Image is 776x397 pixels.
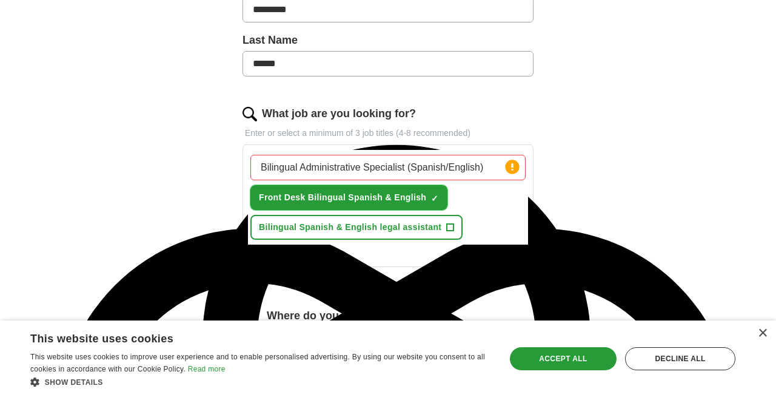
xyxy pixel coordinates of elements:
[250,185,447,210] button: Front Desk Bilingual Spanish & English✓
[242,127,533,140] p: Enter or select a minimum of 3 job titles (4-8 recommended)
[758,329,767,338] div: Close
[250,155,526,180] input: Type a job title and press enter
[45,378,103,387] span: Show details
[262,106,416,122] label: What job are you looking for?
[250,215,463,240] button: Bilingual Spanish & English legal assistant
[267,308,415,324] label: Where do you want to work?
[30,376,492,388] div: Show details
[510,347,617,370] div: Accept all
[188,365,226,373] a: Read more, opens a new window
[259,221,441,234] span: Bilingual Spanish & English legal assistant
[30,353,485,373] span: This website uses cookies to improve user experience and to enable personalised advertising. By u...
[30,328,461,346] div: This website uses cookies
[242,107,257,121] img: search.png
[242,267,533,282] div: Select at least 3 job titles
[431,194,438,203] span: ✓
[259,191,426,204] span: Front Desk Bilingual Spanish & English
[625,347,735,370] div: Decline all
[242,32,533,49] label: Last Name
